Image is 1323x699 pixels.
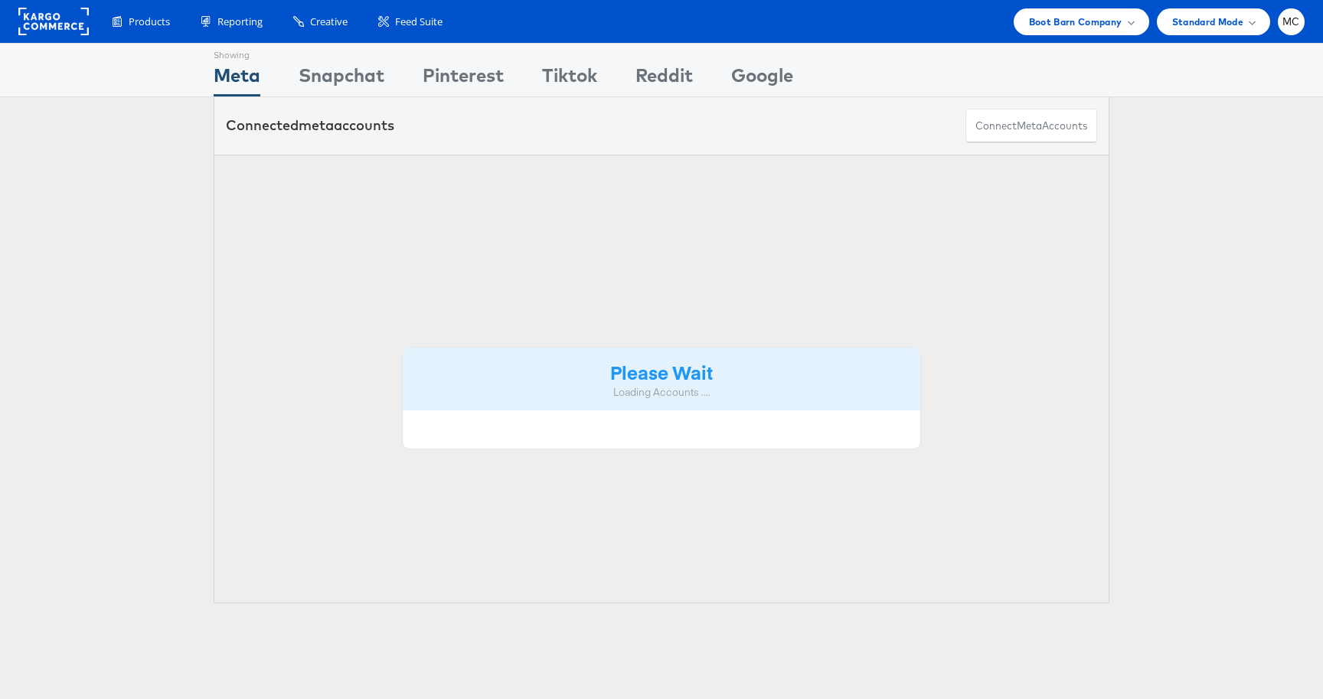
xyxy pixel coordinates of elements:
[299,116,334,134] span: meta
[214,44,260,62] div: Showing
[217,15,263,29] span: Reporting
[542,62,597,96] div: Tiktok
[423,62,504,96] div: Pinterest
[965,109,1097,143] button: ConnectmetaAccounts
[1282,17,1300,27] span: MC
[226,116,394,136] div: Connected accounts
[635,62,693,96] div: Reddit
[214,62,260,96] div: Meta
[731,62,793,96] div: Google
[1029,14,1122,30] span: Boot Barn Company
[310,15,348,29] span: Creative
[610,359,713,384] strong: Please Wait
[129,15,170,29] span: Products
[299,62,384,96] div: Snapchat
[1172,14,1243,30] span: Standard Mode
[414,385,909,400] div: Loading Accounts ....
[1017,119,1042,133] span: meta
[395,15,443,29] span: Feed Suite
